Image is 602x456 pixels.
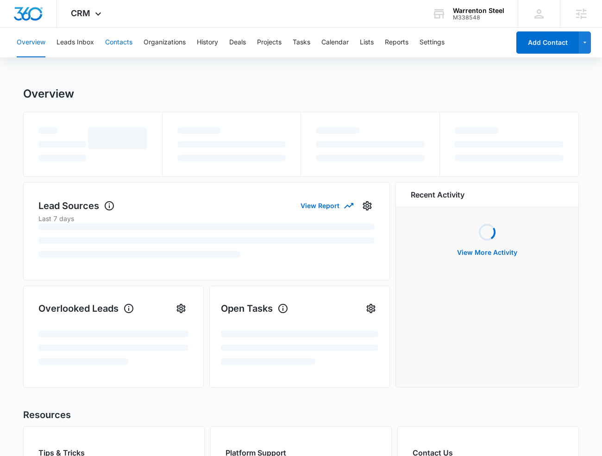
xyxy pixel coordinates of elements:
[321,28,349,57] button: Calendar
[229,28,246,57] button: Deals
[105,28,132,57] button: Contacts
[23,87,74,101] h1: Overview
[516,31,579,54] button: Add Contact
[23,408,579,422] h2: Resources
[301,197,352,214] button: View Report
[257,28,282,57] button: Projects
[385,28,408,57] button: Reports
[448,241,527,264] button: View More Activity
[144,28,186,57] button: Organizations
[293,28,310,57] button: Tasks
[221,302,288,315] h1: Open Tasks
[453,7,504,14] div: account name
[453,14,504,21] div: account id
[174,301,188,316] button: Settings
[197,28,218,57] button: History
[38,199,115,213] h1: Lead Sources
[360,198,375,213] button: Settings
[360,28,374,57] button: Lists
[411,189,464,200] h6: Recent Activity
[71,8,90,18] span: CRM
[420,28,445,57] button: Settings
[56,28,94,57] button: Leads Inbox
[38,214,375,223] p: Last 7 days
[17,28,45,57] button: Overview
[38,302,134,315] h1: Overlooked Leads
[364,301,378,316] button: Settings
